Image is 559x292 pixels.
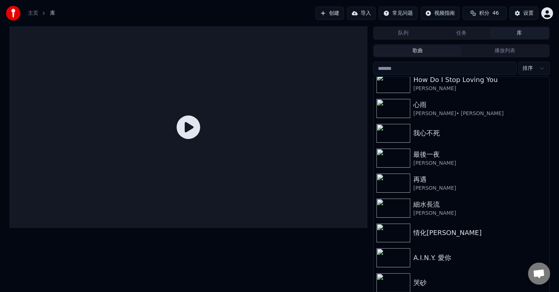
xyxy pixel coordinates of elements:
[413,100,546,110] div: 心雨
[413,160,546,167] div: [PERSON_NAME]
[491,28,549,39] button: 库
[413,149,546,160] div: 最後一夜
[379,7,418,20] button: 常见问题
[413,85,546,92] div: [PERSON_NAME]
[413,228,546,238] div: 情化[PERSON_NAME]
[413,278,546,288] div: 哭砂
[523,10,534,17] div: 设置
[6,6,21,21] img: youka
[315,7,344,20] button: 创建
[432,28,491,39] button: 任务
[374,28,432,39] button: 队列
[413,253,546,263] div: A.I.N.Y. 愛你
[461,46,549,56] button: 播放列表
[413,110,546,117] div: [PERSON_NAME]• [PERSON_NAME]
[413,128,546,138] div: 我心不死
[413,185,546,192] div: [PERSON_NAME]
[479,10,489,17] span: 积分
[413,75,546,85] div: How Do I Stop Loving You
[50,10,55,17] span: 库
[413,199,546,210] div: 細水長流
[28,10,55,17] nav: breadcrumb
[374,46,461,56] button: 歌曲
[463,7,507,20] button: 积分46
[492,10,499,17] span: 46
[528,263,550,285] div: 开放式聊天
[347,7,376,20] button: 导入
[28,10,38,17] a: 主页
[421,7,460,20] button: 视频指南
[510,7,538,20] button: 设置
[413,210,546,217] div: [PERSON_NAME]
[413,174,546,185] div: 再遇
[523,65,533,72] span: 排序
